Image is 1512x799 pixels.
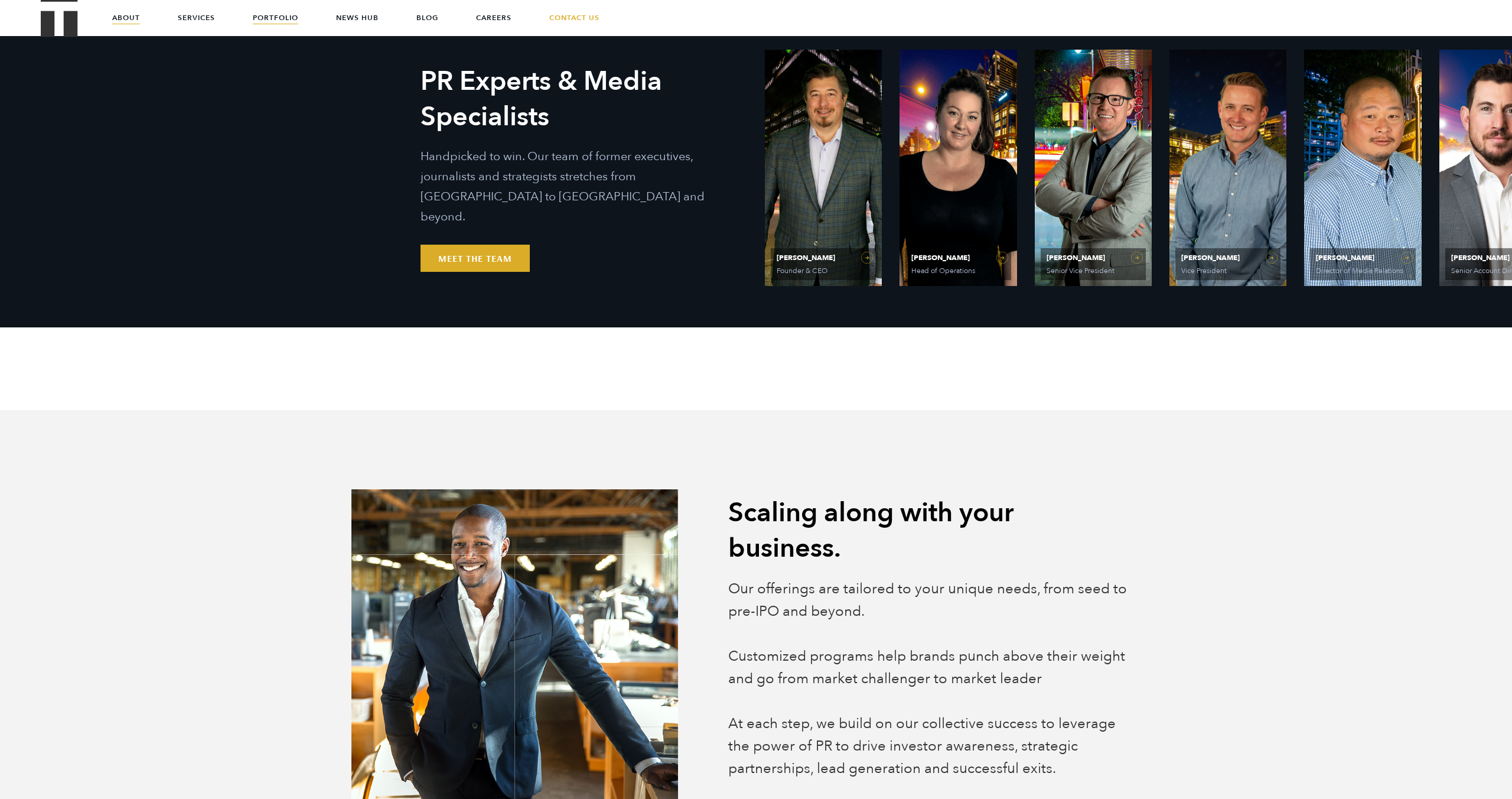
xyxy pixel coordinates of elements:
[777,267,868,274] span: Founder & CEO
[421,245,530,272] a: Meet the Team
[728,495,1128,566] h2: Scaling along with your business.
[1035,50,1152,286] a: View Bio for Matt Grant
[911,267,1002,274] span: Head of Operations
[765,50,882,286] a: View Bio for Ethan Parker
[421,64,747,135] h2: PR Experts & Media Specialists
[1047,254,1140,261] span: [PERSON_NAME]
[900,50,1016,286] a: View Bio for Olivia Gardner
[1304,50,1421,286] a: View Bio for Jin Woo
[1181,267,1272,274] span: Vice President
[728,578,1128,780] p: Our offerings are tailored to your unique needs, from seed to pre-IPO and beyond. Customized prog...
[1169,50,1286,286] a: View Bio for Will Kruisbrink
[1181,254,1275,261] span: [PERSON_NAME]
[1316,267,1407,274] span: Director of Media Relations
[421,147,747,227] p: Handpicked to win. Our team of former executives, journalists and strategists stretches from [GEO...
[1047,267,1138,274] span: Senior Vice President
[911,254,1005,261] span: [PERSON_NAME]
[1316,254,1409,261] span: [PERSON_NAME]
[777,254,870,261] span: [PERSON_NAME]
